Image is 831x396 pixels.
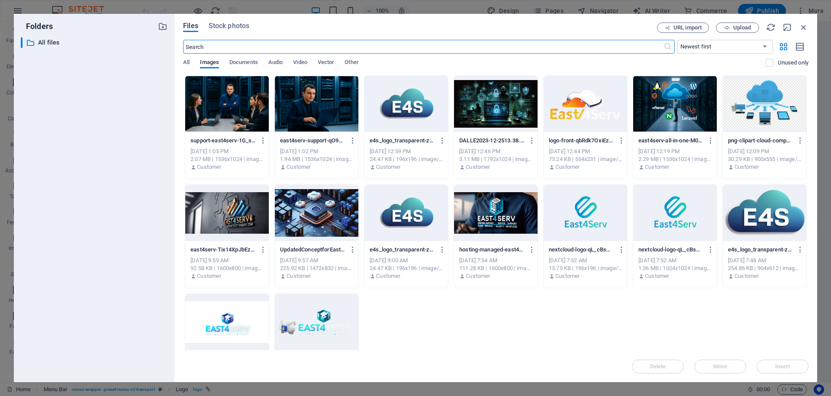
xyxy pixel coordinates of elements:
div: 73.24 KB | 534x231 | image/png [549,155,622,163]
span: Video [293,57,307,69]
p: support-east4serv-1G_sEBLyoL2bMcMNrvqa8Q.png [190,137,255,145]
div: 13.75 KB | 196x196 | image/png [549,264,622,272]
div: 111.28 KB | 1600x800 | image/jpeg [459,264,532,272]
p: east4serv-support-qO9SehWbEQtyC--CCYcDbA.png [280,137,345,145]
p: Customer [645,163,669,171]
p: nextcloud-logo-qL_cBsMiqT-A_hNHMcTkNg-QHxZK5_BEWNIkeZqce-kEw.png [549,246,614,254]
p: Customer [734,163,759,171]
div: 2.07 MB | 1536x1024 | image/png [190,155,264,163]
button: Upload [716,23,759,33]
p: Customer [287,272,311,280]
p: Customer [466,163,490,171]
p: e4s_logo_transparent-zuBwXRCdzFHTbXBDyk_DgA-YIsDwvzKm8_Sjc2vl1nw2A.png [370,246,435,254]
div: [DATE] 12:44 PM [549,148,622,155]
div: [DATE] 7:52 AM [638,257,712,264]
div: 24.47 KB | 196x196 | image/png [370,264,443,272]
i: Reload [766,23,776,32]
p: hosting-managed-east4serv-nqdsVN6-tRrFcZSHxfKaPw.jpg [459,246,524,254]
p: Customer [734,272,759,280]
span: URL import [673,25,702,30]
p: logo-front-qbRdk7OxiEz5juiiXxcSiA.png [549,137,614,145]
p: Customer [197,272,221,280]
p: Customer [376,163,400,171]
div: [DATE] 12:09 PM [728,148,801,155]
div: [DATE] 7:52 AM [549,257,622,264]
div: 2.29 MB | 1536x1024 | image/png [638,155,712,163]
div: [DATE] 7:48 AM [728,257,801,264]
p: Customer [555,163,580,171]
div: [DATE] 12:59 PM [370,148,443,155]
i: Close [799,23,808,32]
div: 92.58 KB | 1600x800 | image/jpeg [190,264,264,272]
p: Customer [376,272,400,280]
div: [DATE] 9:59 AM [190,257,264,264]
div: [DATE] 1:05 PM [190,148,264,155]
div: [DATE] 12:46 PM [459,148,532,155]
div: [DATE] 9:57 AM [280,257,353,264]
span: Vector [318,57,335,69]
input: Search [183,40,663,54]
p: All files [38,38,151,48]
span: Upload [733,25,751,30]
p: Customer [197,163,221,171]
p: Displays only files that are not in use on the website. Files added during this session can still... [778,59,808,67]
div: [DATE] 9:00 AM [370,257,443,264]
i: Create new folder [158,22,167,31]
span: All [183,57,190,69]
p: Customer [466,272,490,280]
button: URL import [657,23,709,33]
p: UpdatedConceptforEast4ServWebsiteFrontBanner__DesignTheme___Colors_Skybluedeepblueblackandorange.... [280,246,345,254]
div: 225.92 KB | 1472x832 | image/jpeg [280,264,353,272]
span: Files [183,21,198,31]
span: Other [345,57,358,69]
div: [DATE] 7:54 AM [459,257,532,264]
div: 254.86 KB | 904x612 | image/png [728,264,801,272]
p: Customer [287,163,311,171]
span: Images [200,57,219,69]
div: 24.47 KB | 196x196 | image/png [370,155,443,163]
div: 1.94 MB | 1536x1024 | image/png [280,155,353,163]
p: e4s_logo_transparent-zuBwXRCdzFHTbXBDyk_DgA.png [728,246,793,254]
p: Customer [645,272,669,280]
div: ​ [21,37,23,48]
div: 1.36 MB | 1024x1024 | image/png [638,264,712,272]
p: png-clipart-cloud-computing-cloud-storage-amazon-web-services-computer-cloud-computing-concept-co... [728,137,793,145]
i: Minimize [783,23,792,32]
div: [DATE] 1:02 PM [280,148,353,155]
p: Customer [555,272,580,280]
p: east4serv-all-in-one-M0vZR6fr_Cs6H9NHBfgFmw.png [638,137,703,145]
p: DALLE2023-12-2513.38.44-Acybersecuritythemedimagedesignedtobeeerieandsuitableasalaptopwallpaper.T... [459,137,524,145]
p: Folders [21,21,53,32]
span: Stock photos [209,21,249,31]
span: Documents [229,57,258,69]
p: e4s_logo_transparent-zuBwXRCdzFHTbXBDyk_DgA-4XOi91VDnC6aK3lghLTKbg.png [370,137,435,145]
p: nextcloud-logo-qL_cBsMiqT-A_hNHMcTkNg.png [638,246,703,254]
div: 3.11 MB | 1792x1024 | image/png [459,155,532,163]
div: [DATE] 12:19 PM [638,148,712,155]
div: 30.29 KB | 900x555 | image/png [728,155,801,163]
span: Audio [268,57,283,69]
p: east4serv-Tix14XpJbEzbB4F7-pMgJg.jpg [190,246,255,254]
